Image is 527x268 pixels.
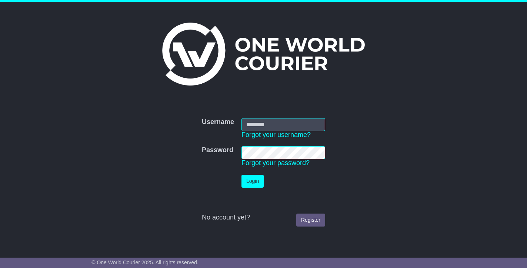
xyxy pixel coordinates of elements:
button: Login [241,175,264,188]
img: One World [162,23,364,86]
div: No account yet? [202,214,325,222]
label: Username [202,118,234,126]
a: Forgot your username? [241,131,311,138]
a: Register [296,214,325,227]
label: Password [202,146,233,154]
a: Forgot your password? [241,159,310,167]
span: © One World Courier 2025. All rights reserved. [91,259,199,265]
